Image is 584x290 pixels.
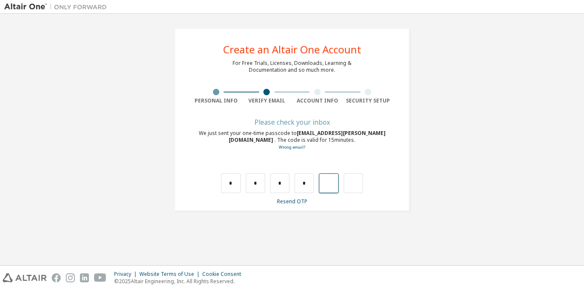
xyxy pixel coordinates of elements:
[4,3,111,11] img: Altair One
[191,130,393,151] div: We just sent your one-time passcode to . The code is valid for 15 minutes.
[52,273,61,282] img: facebook.svg
[279,144,305,150] a: Go back to the registration form
[139,271,202,278] div: Website Terms of Use
[191,97,242,104] div: Personal Info
[3,273,47,282] img: altair_logo.svg
[292,97,343,104] div: Account Info
[242,97,292,104] div: Verify Email
[229,129,386,144] span: [EMAIL_ADDRESS][PERSON_NAME][DOMAIN_NAME]
[343,97,394,104] div: Security Setup
[114,271,139,278] div: Privacy
[94,273,106,282] img: youtube.svg
[277,198,307,205] a: Resend OTP
[223,44,361,55] div: Create an Altair One Account
[233,60,351,73] div: For Free Trials, Licenses, Downloads, Learning & Documentation and so much more.
[114,278,246,285] p: © 2025 Altair Engineering, Inc. All Rights Reserved.
[191,120,393,125] div: Please check your inbox
[202,271,246,278] div: Cookie Consent
[66,273,75,282] img: instagram.svg
[80,273,89,282] img: linkedin.svg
